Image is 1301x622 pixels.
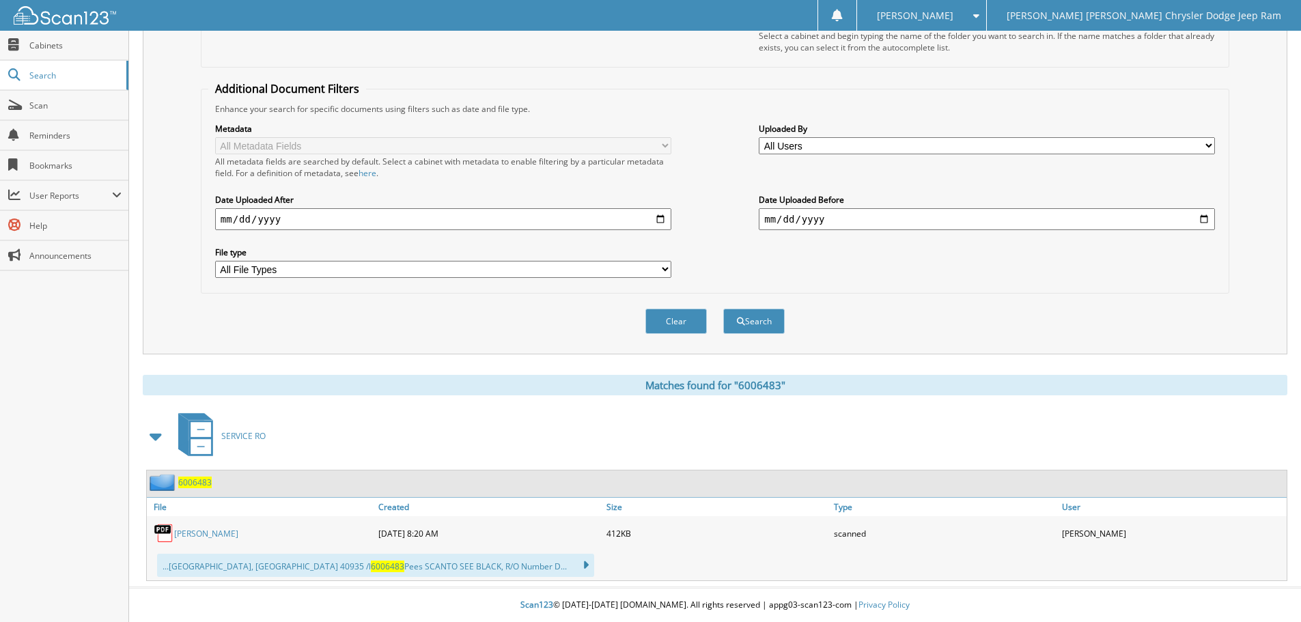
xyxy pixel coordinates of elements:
a: here [359,167,376,179]
span: Cabinets [29,40,122,51]
label: Date Uploaded Before [759,194,1215,206]
div: [PERSON_NAME] [1059,520,1287,547]
div: scanned [830,520,1059,547]
span: [PERSON_NAME] [877,12,953,20]
a: Type [830,498,1059,516]
label: Date Uploaded After [215,194,671,206]
span: [PERSON_NAME] [PERSON_NAME] Chrysler Dodge Jeep Ram [1007,12,1281,20]
label: Uploaded By [759,123,1215,135]
div: 412KB [603,520,831,547]
span: Scan [29,100,122,111]
img: scan123-logo-white.svg [14,6,116,25]
a: Size [603,498,831,516]
label: File type [215,246,671,258]
span: Announcements [29,250,122,261]
label: Metadata [215,123,671,135]
span: User Reports [29,190,112,201]
span: Reminders [29,130,122,141]
input: start [215,208,671,230]
div: Enhance your search for specific documents using filters such as date and file type. [208,103,1222,115]
a: Privacy Policy [858,599,910,610]
div: © [DATE]-[DATE] [DOMAIN_NAME]. All rights reserved | appg03-scan123-com | [129,589,1301,622]
a: SERVICE RO [170,409,266,463]
span: Scan123 [520,599,553,610]
a: 6006483 [178,477,212,488]
legend: Additional Document Filters [208,81,366,96]
img: PDF.png [154,523,174,543]
div: Matches found for "6006483" [143,375,1287,395]
img: folder2.png [150,474,178,491]
button: Clear [645,309,707,334]
span: Bookmarks [29,160,122,171]
span: 6006483 [371,561,404,572]
iframe: Chat Widget [1233,556,1301,622]
span: Help [29,220,122,231]
a: User [1059,498,1287,516]
span: SERVICE RO [221,430,266,442]
button: Search [723,309,785,334]
a: [PERSON_NAME] [174,528,238,539]
span: Search [29,70,120,81]
div: ...[GEOGRAPHIC_DATA], [GEOGRAPHIC_DATA] 40935 /l Pees SCANTO SEE BLACK, R/O Number D... [157,554,594,577]
a: Created [375,498,603,516]
div: All metadata fields are searched by default. Select a cabinet with metadata to enable filtering b... [215,156,671,179]
div: Select a cabinet and begin typing the name of the folder you want to search in. If the name match... [759,30,1215,53]
div: [DATE] 8:20 AM [375,520,603,547]
input: end [759,208,1215,230]
a: File [147,498,375,516]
